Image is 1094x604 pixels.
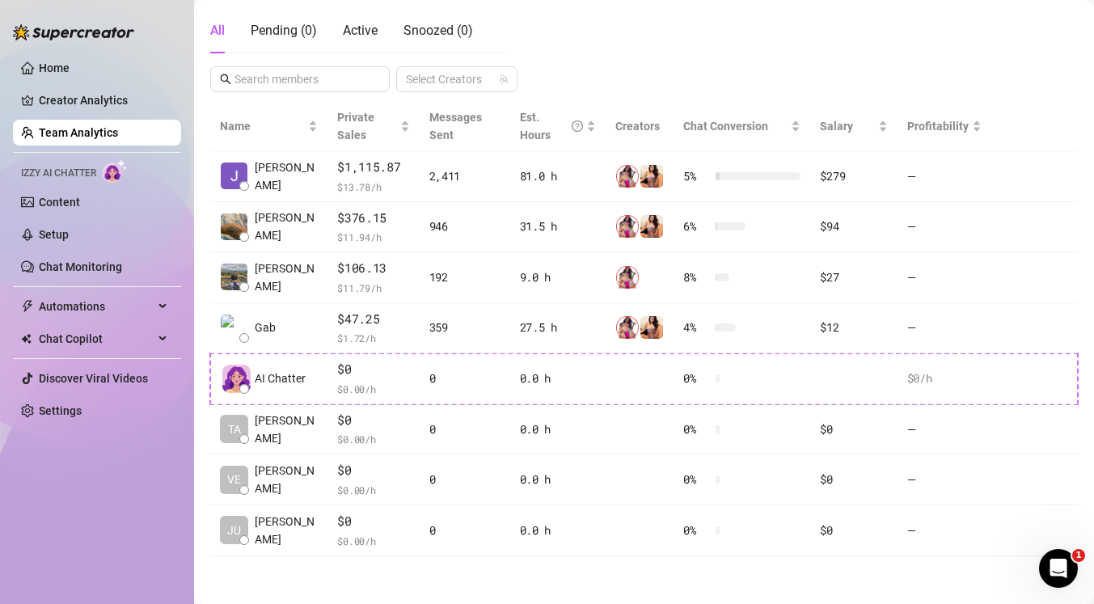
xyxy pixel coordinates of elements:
[1072,549,1085,562] span: 1
[683,120,768,133] span: Chat Conversion
[520,370,597,387] div: 0.0 h
[429,319,501,336] div: 359
[898,404,991,455] td: —
[227,522,241,539] span: JU
[520,218,597,235] div: 31.5 h
[683,268,709,286] span: 8 %
[820,218,887,235] div: $94
[683,319,709,336] span: 4 %
[683,471,709,488] span: 0 %
[907,120,969,133] span: Profitability
[683,218,709,235] span: 6 %
[403,23,473,38] span: Snoozed ( 0 )
[898,151,991,202] td: —
[39,228,69,241] a: Setup
[221,315,247,341] img: Gab
[221,213,247,240] img: Gwen
[337,411,409,430] span: $0
[255,260,318,295] span: [PERSON_NAME]
[898,303,991,354] td: —
[429,167,501,185] div: 2,411
[520,167,597,185] div: 81.0 h
[337,280,409,296] span: $ 11.79 /h
[429,268,501,286] div: 192
[820,167,887,185] div: $279
[337,461,409,480] span: $0
[606,102,674,151] th: Creators
[429,471,501,488] div: 0
[337,111,374,141] span: Private Sales
[103,159,128,183] img: AI Chatter
[616,266,639,289] img: 𝘾𝙧𝙚𝙖𝙢𝙮
[210,102,327,151] th: Name
[616,316,639,339] img: 𝘾𝙧𝙚𝙖𝙢𝙮
[683,420,709,438] span: 0 %
[39,196,80,209] a: Content
[337,310,409,329] span: $47.25
[255,158,318,194] span: [PERSON_NAME]
[227,471,241,488] span: VE
[255,319,276,336] span: Gab
[683,167,709,185] span: 5 %
[255,412,318,447] span: [PERSON_NAME]
[520,108,584,144] div: Est. Hours
[499,74,509,84] span: team
[640,215,663,238] img: JustineFitness
[343,23,378,38] span: Active
[683,522,709,539] span: 0 %
[1039,549,1078,588] iframe: Intercom live chat
[898,202,991,253] td: —
[572,108,583,144] span: question-circle
[337,431,409,447] span: $ 0.00 /h
[210,21,225,40] div: All
[520,268,597,286] div: 9.0 h
[251,21,317,40] div: Pending ( 0 )
[337,330,409,346] span: $ 1.72 /h
[429,218,501,235] div: 946
[640,165,663,188] img: JustineFitness
[898,454,991,505] td: —
[429,420,501,438] div: 0
[640,316,663,339] img: JustineFitness
[907,370,982,387] div: $0 /h
[429,111,482,141] span: Messages Sent
[39,326,154,352] span: Chat Copilot
[820,120,853,133] span: Salary
[221,264,247,290] img: SANTOS, Khyle A…
[429,370,501,387] div: 0
[429,522,501,539] div: 0
[820,522,887,539] div: $0
[820,471,887,488] div: $0
[820,420,887,438] div: $0
[337,482,409,498] span: $ 0.00 /h
[520,420,597,438] div: 0.0 h
[520,471,597,488] div: 0.0 h
[520,522,597,539] div: 0.0 h
[337,512,409,531] span: $0
[337,533,409,549] span: $ 0.00 /h
[255,209,318,244] span: [PERSON_NAME]
[21,166,96,181] span: Izzy AI Chatter
[616,215,639,238] img: 𝘾𝙧𝙚𝙖𝙢𝙮
[234,70,367,88] input: Search members
[337,209,409,228] span: $376.15
[820,268,887,286] div: $27
[337,229,409,245] span: $ 11.94 /h
[39,404,82,417] a: Settings
[222,365,251,393] img: izzy-ai-chatter-avatar-DDCN_rTZ.svg
[337,259,409,278] span: $106.13
[898,252,991,303] td: —
[337,158,409,177] span: $1,115.87
[21,300,34,313] span: thunderbolt
[616,165,639,188] img: 𝘾𝙧𝙚𝙖𝙢𝙮
[39,260,122,273] a: Chat Monitoring
[21,333,32,344] img: Chat Copilot
[520,319,597,336] div: 27.5 h
[228,420,241,438] span: TA
[13,24,134,40] img: logo-BBDzfeDw.svg
[220,117,305,135] span: Name
[337,381,409,397] span: $ 0.00 /h
[337,179,409,195] span: $ 13.78 /h
[255,462,318,497] span: [PERSON_NAME]
[683,370,709,387] span: 0 %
